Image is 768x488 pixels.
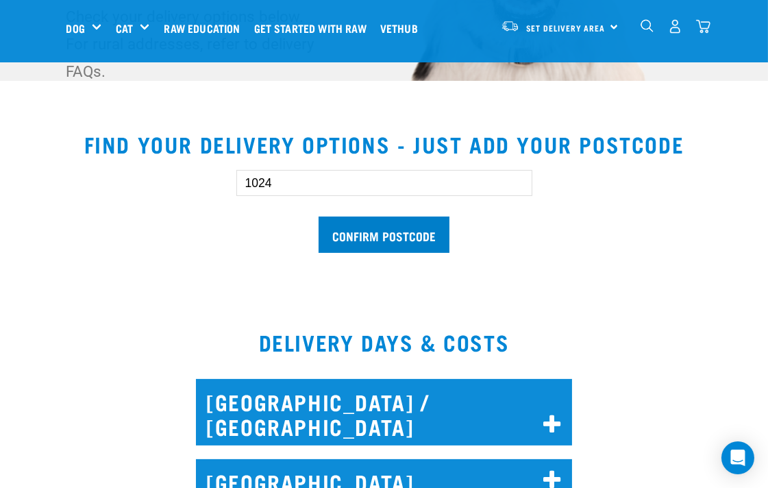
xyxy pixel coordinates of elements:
img: user.png [668,19,682,34]
img: home-icon@2x.png [696,19,710,34]
a: Raw Education [160,1,250,56]
input: Enter your postcode here... [236,170,532,196]
h2: Find your delivery options - just add your postcode [16,132,752,156]
div: Open Intercom Messenger [721,441,754,474]
img: van-moving.png [501,20,519,32]
a: Dog [66,20,85,36]
img: home-icon-1@2x.png [641,19,654,32]
a: Get started with Raw [251,1,377,56]
a: Cat [116,20,133,36]
input: Confirm postcode [319,217,449,253]
span: Set Delivery Area [526,25,606,30]
h2: [GEOGRAPHIC_DATA] / [GEOGRAPHIC_DATA] [196,379,572,446]
a: Vethub [377,1,428,56]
